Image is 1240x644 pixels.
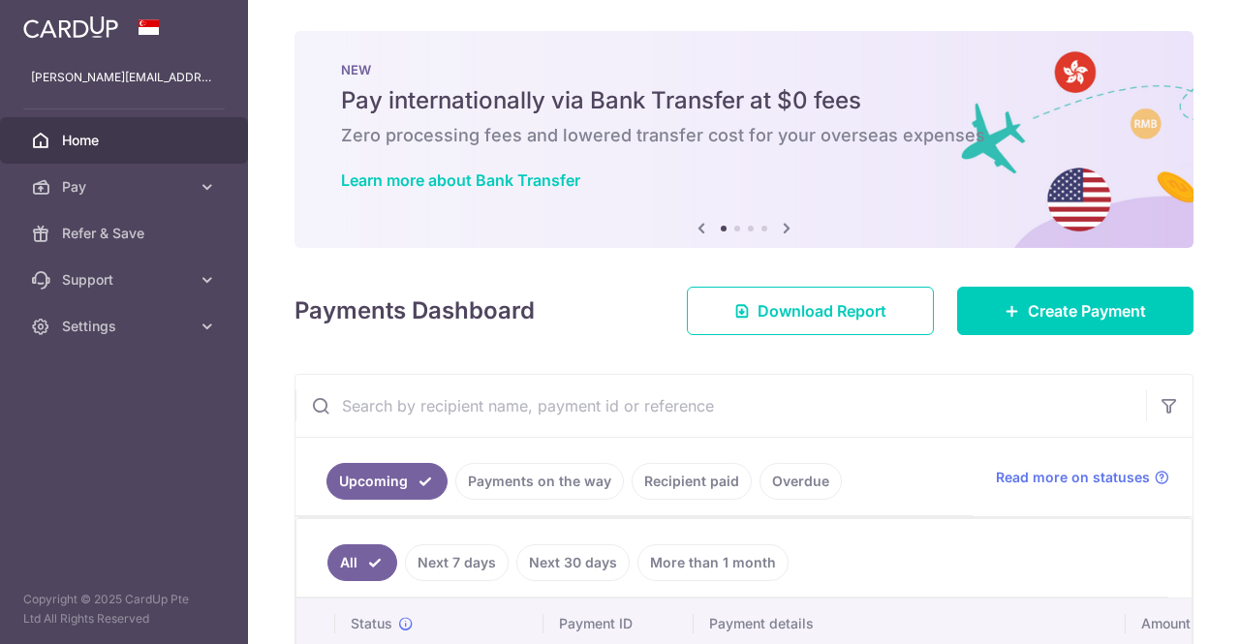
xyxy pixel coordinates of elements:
a: Recipient paid [632,463,752,500]
h6: Zero processing fees and lowered transfer cost for your overseas expenses [341,124,1147,147]
a: Payments on the way [455,463,624,500]
a: All [327,544,397,581]
p: [PERSON_NAME][EMAIL_ADDRESS][PERSON_NAME][DOMAIN_NAME] [31,68,217,87]
a: Read more on statuses [996,468,1169,487]
input: Search by recipient name, payment id or reference [295,375,1146,437]
p: NEW [341,62,1147,77]
a: Learn more about Bank Transfer [341,170,580,190]
iframe: Opens a widget where you can find more information [1116,586,1221,634]
img: Bank transfer banner [294,31,1193,248]
a: Overdue [759,463,842,500]
a: Next 7 days [405,544,509,581]
h5: Pay internationally via Bank Transfer at $0 fees [341,85,1147,116]
h4: Payments Dashboard [294,293,535,328]
span: Status [351,614,392,633]
span: Read more on statuses [996,468,1150,487]
span: Home [62,131,190,150]
img: CardUp [23,15,118,39]
a: Upcoming [326,463,448,500]
span: Pay [62,177,190,197]
a: Create Payment [957,287,1193,335]
span: Support [62,270,190,290]
span: Download Report [758,299,886,322]
span: Create Payment [1028,299,1146,322]
a: Download Report [687,287,934,335]
a: More than 1 month [637,544,789,581]
span: Settings [62,317,190,336]
a: Next 30 days [516,544,630,581]
span: Refer & Save [62,224,190,243]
